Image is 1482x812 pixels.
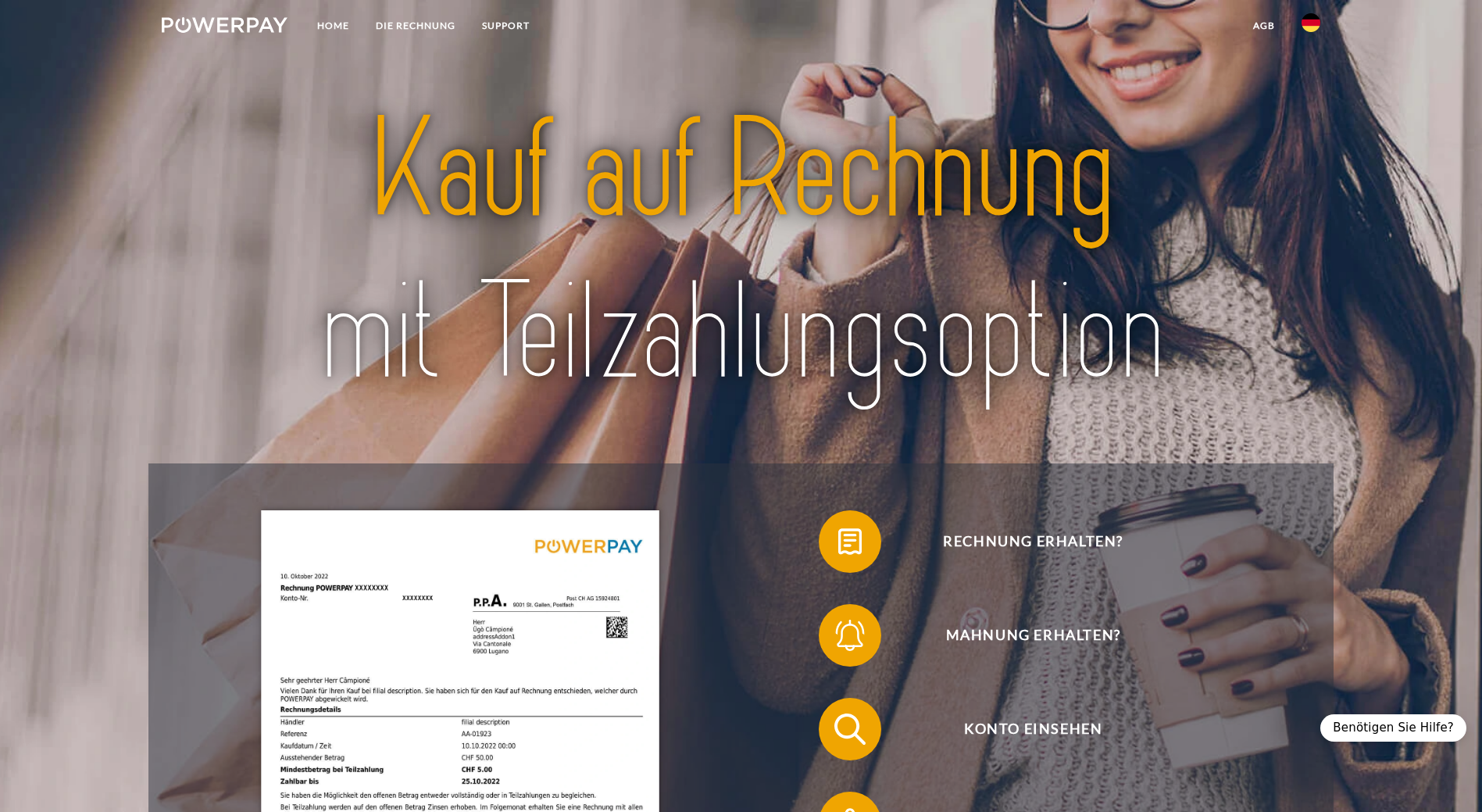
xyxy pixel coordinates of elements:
img: logo-powerpay-white.svg [162,17,287,33]
img: de [1302,13,1320,32]
span: Mahnung erhalten? [841,604,1224,667]
button: Konto einsehen [819,698,1225,760]
img: qb_bell.svg [830,616,870,655]
img: qb_bill.svg [830,522,870,561]
button: Rechnung erhalten? [819,510,1225,573]
img: title-powerpay_de.svg [219,81,1263,422]
a: DIE RECHNUNG [362,12,469,40]
a: SUPPORT [469,12,543,40]
span: Konto einsehen [841,698,1224,760]
a: agb [1240,12,1288,40]
div: Benötigen Sie Hilfe? [1320,714,1466,742]
button: Mahnung erhalten? [819,604,1225,667]
span: Rechnung erhalten? [841,510,1224,573]
a: Home [304,12,362,40]
img: qb_search.svg [830,710,870,749]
